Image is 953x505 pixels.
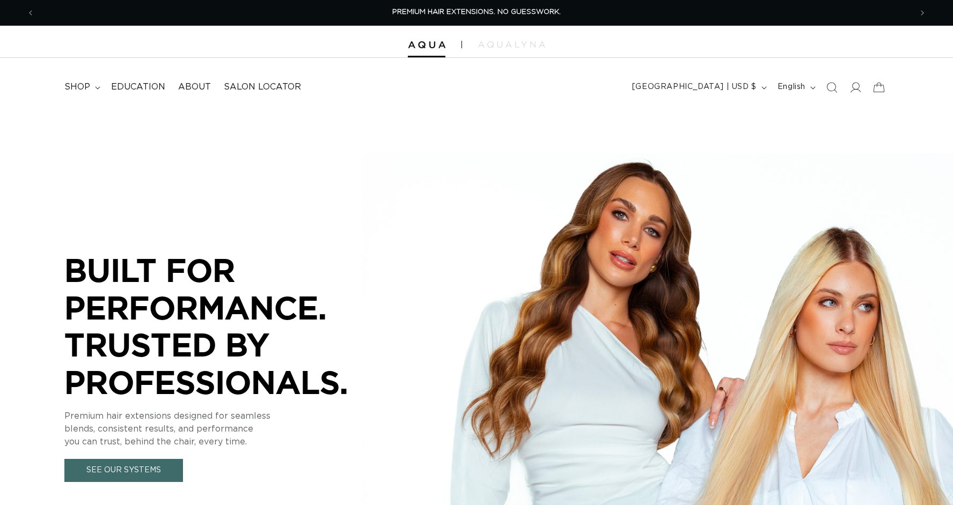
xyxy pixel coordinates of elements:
button: English [771,77,820,98]
span: English [778,81,805,93]
summary: Search [820,76,844,99]
img: Aqua Hair Extensions [408,41,445,49]
span: Education [111,81,165,93]
img: aqualyna.com [478,41,545,48]
button: Next announcement [911,3,934,23]
span: PREMIUM HAIR EXTENSIONS. NO GUESSWORK. [392,9,561,16]
button: [GEOGRAPHIC_DATA] | USD $ [626,77,771,98]
p: Premium hair extensions designed for seamless blends, consistent results, and performance you can... [64,410,386,448]
button: Previous announcement [19,3,42,23]
summary: shop [58,75,105,99]
a: See Our Systems [64,459,183,482]
span: Salon Locator [224,81,301,93]
a: Salon Locator [217,75,307,99]
span: About [178,81,211,93]
a: Education [105,75,172,99]
span: shop [64,81,90,93]
a: About [172,75,217,99]
span: [GEOGRAPHIC_DATA] | USD $ [632,81,757,93]
p: BUILT FOR PERFORMANCE. TRUSTED BY PROFESSIONALS. [64,251,386,400]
